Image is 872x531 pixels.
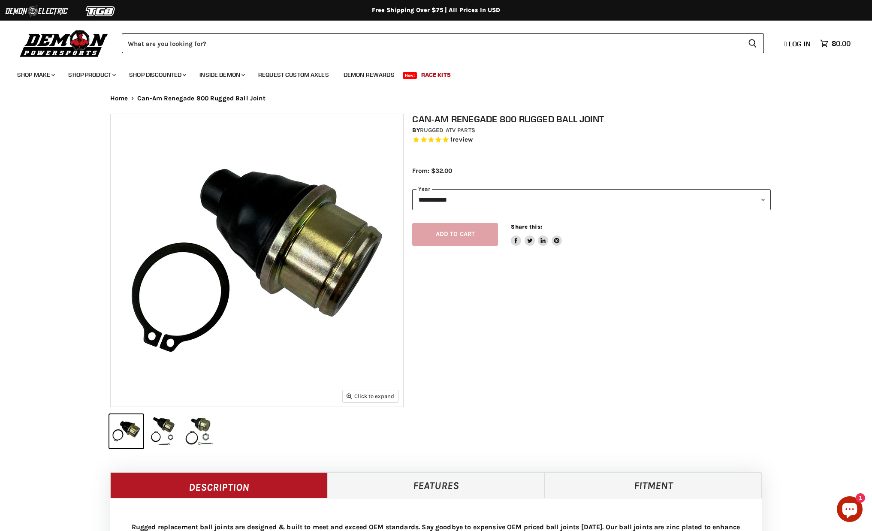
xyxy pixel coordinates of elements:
a: Shop Discounted [123,66,191,84]
span: New! [403,72,417,79]
a: Request Custom Axles [252,66,335,84]
a: Shop Make [11,66,60,84]
img: Demon Electric Logo 2 [4,3,69,19]
input: Search [122,33,741,53]
a: Features [327,472,545,498]
a: Race Kits [415,66,457,84]
a: Demon Rewards [337,66,401,84]
span: Can-Am Renegade 800 Rugged Ball Joint [137,95,266,102]
span: Click to expand [347,393,394,399]
div: Free Shipping Over $75 | All Prices In USD [93,6,779,14]
inbox-online-store-chat: Shopify online store chat [834,496,865,524]
aside: Share this: [511,223,562,246]
ul: Main menu [11,63,848,84]
h1: Can-Am Renegade 800 Rugged Ball Joint [412,114,771,124]
img: Demon Powersports [17,28,111,58]
span: 1 reviews [450,136,473,143]
span: review [453,136,473,143]
a: Log in [781,40,816,48]
nav: Breadcrumbs [93,95,779,102]
span: Log in [789,39,811,48]
img: Can-Am Renegade 800 Rugged Ball Joint [111,114,403,407]
div: by [412,126,771,135]
a: Rugged ATV Parts [420,127,475,134]
span: From: $32.00 [412,167,452,175]
button: Can-Am Renegade 800 Rugged Ball Joint thumbnail [146,414,180,448]
a: Inside Demon [193,66,250,84]
img: TGB Logo 2 [69,3,133,19]
button: Can-Am Renegade 800 Rugged Ball Joint thumbnail [182,414,216,448]
button: Click to expand [343,390,398,402]
a: Fitment [545,472,762,498]
a: Home [110,95,128,102]
span: Share this: [511,223,542,230]
a: $0.00 [816,37,855,50]
a: Shop Product [62,66,121,84]
span: $0.00 [832,39,851,48]
a: Description [110,472,328,498]
button: Can-Am Renegade 800 Rugged Ball Joint thumbnail [109,414,143,448]
span: Rated 5.0 out of 5 stars 1 reviews [412,136,771,145]
select: year [412,189,771,210]
button: Search [741,33,764,53]
form: Product [122,33,764,53]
